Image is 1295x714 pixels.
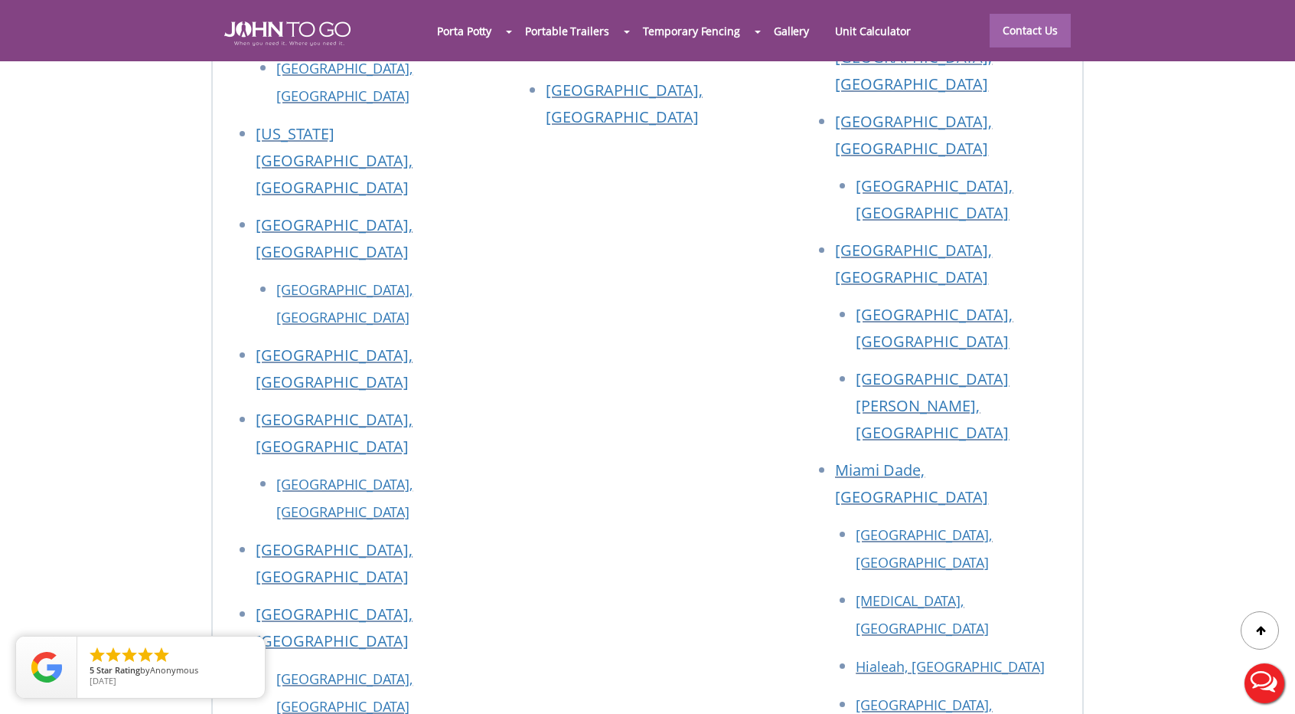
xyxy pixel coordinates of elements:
li:  [136,646,155,664]
li:  [88,646,106,664]
button: Live Chat [1234,653,1295,714]
span: 5 [90,664,94,676]
img: Review Rating [31,652,62,683]
span: Anonymous [150,664,198,676]
span: by [90,666,253,676]
li:  [120,646,139,664]
span: Star Rating [96,664,140,676]
li:  [152,646,171,664]
span: [DATE] [90,675,116,686]
li:  [104,646,122,664]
